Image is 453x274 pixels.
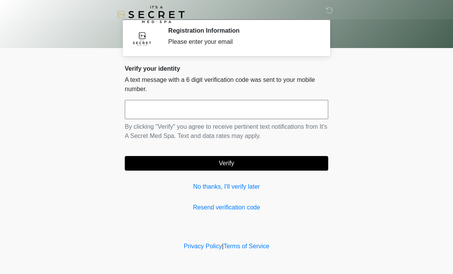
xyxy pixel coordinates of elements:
[125,65,328,72] h2: Verify your identity
[125,203,328,212] a: Resend verification code
[125,75,328,94] p: A text message with a 6 digit verification code was sent to your mobile number.
[168,27,317,34] h2: Registration Information
[125,156,328,171] button: Verify
[125,182,328,191] a: No thanks, I'll verify later
[117,6,185,23] img: It's A Secret Med Spa Logo
[125,122,328,141] p: By clicking "Verify" you agree to receive pertinent text notifications from It's A Secret Med Spa...
[222,243,223,249] a: |
[131,27,154,50] img: Agent Avatar
[184,243,222,249] a: Privacy Policy
[223,243,269,249] a: Terms of Service
[168,37,317,46] div: Please enter your email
